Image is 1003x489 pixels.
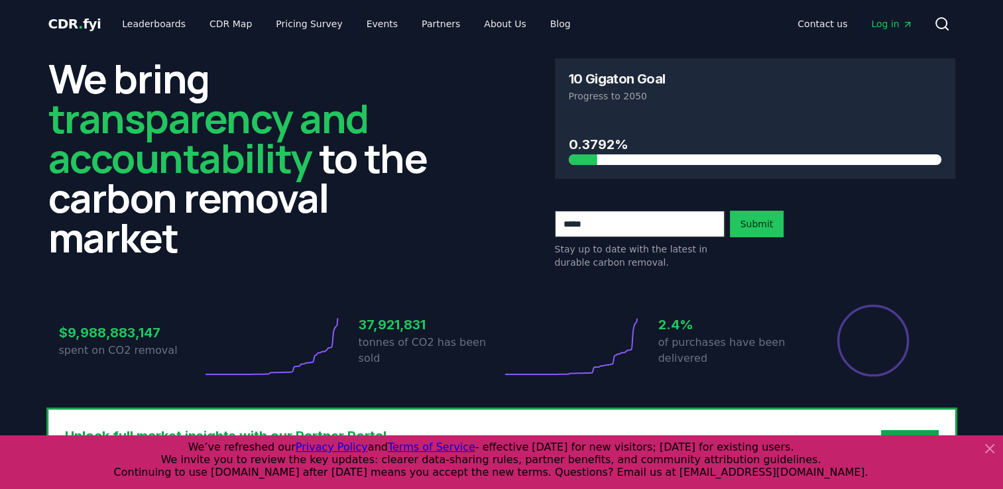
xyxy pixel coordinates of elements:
[48,15,101,33] a: CDR.fyi
[730,211,784,237] button: Submit
[787,12,923,36] nav: Main
[356,12,408,36] a: Events
[78,16,83,32] span: .
[540,12,581,36] a: Blog
[569,72,666,85] h3: 10 Gigaton Goal
[871,17,912,30] span: Log in
[836,303,910,378] div: Percentage of sales delivered
[111,12,196,36] a: Leaderboards
[473,12,536,36] a: About Us
[59,343,202,358] p: spent on CO2 removal
[48,91,369,185] span: transparency and accountability
[881,430,938,457] button: Sign Up
[860,12,923,36] a: Log in
[569,89,941,103] p: Progress to 2050
[48,16,101,32] span: CDR fyi
[569,135,941,154] h3: 0.3792%
[555,243,725,269] p: Stay up to date with the latest in durable carbon removal.
[65,426,642,446] h3: Unlock full market insights with our Partner Portal
[48,58,449,257] h2: We bring to the carbon removal market
[359,315,502,335] h3: 37,921,831
[111,12,581,36] nav: Main
[199,12,263,36] a: CDR Map
[787,12,858,36] a: Contact us
[265,12,353,36] a: Pricing Survey
[411,12,471,36] a: Partners
[658,335,801,366] p: of purchases have been delivered
[59,323,202,343] h3: $9,988,883,147
[359,335,502,366] p: tonnes of CO2 has been sold
[658,315,801,335] h3: 2.4%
